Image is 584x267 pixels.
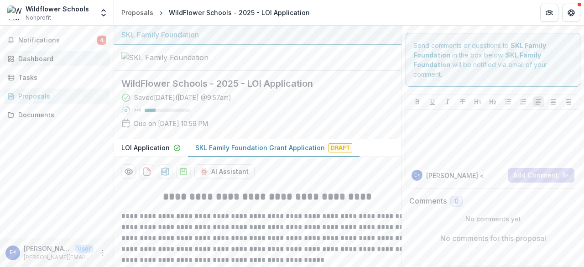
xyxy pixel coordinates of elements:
[18,37,97,44] span: Notifications
[18,110,103,120] div: Documents
[121,52,213,63] img: SKL Family Foundation
[24,253,94,262] p: [PERSON_NAME][EMAIL_ADDRESS][PERSON_NAME][DOMAIN_NAME]
[440,233,546,244] p: No comments for this proposal
[563,96,574,107] button: Align Right
[10,250,16,256] div: Erica <erica.cantoni@wildflowerschools.org>
[24,244,71,253] p: [PERSON_NAME] <[PERSON_NAME][EMAIL_ADDRESS][PERSON_NAME][DOMAIN_NAME]>
[158,164,172,179] button: download-proposal
[4,89,110,104] a: Proposals
[169,8,310,17] div: WildFlower Schools - 2025 - LOI Application
[18,91,103,101] div: Proposals
[118,6,313,19] nav: breadcrumb
[75,245,94,253] p: User
[540,4,558,22] button: Partners
[548,96,559,107] button: Align Center
[97,247,108,258] button: More
[26,4,89,14] div: Wildflower Schools
[414,173,420,178] div: Erica <erica.cantoni@wildflowerschools.org>
[427,96,438,107] button: Underline
[518,96,529,107] button: Ordered List
[442,96,453,107] button: Italicize
[4,70,110,85] a: Tasks
[121,78,380,89] h2: WildFlower Schools - 2025 - LOI Application
[4,107,110,122] a: Documents
[97,36,106,45] span: 4
[140,164,154,179] button: download-proposal
[409,197,447,205] h2: Comments
[562,4,580,22] button: Get Help
[195,143,325,152] p: SKL Family Foundation Grant Application
[533,96,544,107] button: Align Left
[18,73,103,82] div: Tasks
[26,14,51,22] span: Nonprofit
[134,119,208,128] p: Due on [DATE] 10:59 PM
[121,164,136,179] button: Preview 8f39a7ab-fc29-4a49-ad66-0bbedb7088e6-1.pdf
[487,96,498,107] button: Heading 2
[134,93,231,102] div: Saved [DATE] ( [DATE] @ 9:57am )
[194,164,255,179] button: AI Assistant
[457,96,468,107] button: Strike
[328,143,352,152] span: Draft
[121,29,394,40] div: SKL Family Foundation
[472,96,483,107] button: Heading 1
[454,198,459,205] span: 0
[409,214,577,224] p: No comments yet
[412,96,423,107] button: Bold
[118,6,157,19] a: Proposals
[18,54,103,63] div: Dashboard
[121,143,170,152] p: LOI Application
[176,164,191,179] button: download-proposal
[4,33,110,47] button: Notifications4
[97,4,110,22] button: Open entity switcher
[406,33,580,87] div: Send comments or questions to in the box below. will be notified via email of your comment.
[121,8,153,17] div: Proposals
[134,107,141,114] p: 24 %
[503,96,514,107] button: Bullet List
[508,168,574,183] button: Add Comment
[426,171,484,180] p: [PERSON_NAME] <
[7,5,22,20] img: Wildflower Schools
[4,51,110,66] a: Dashboard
